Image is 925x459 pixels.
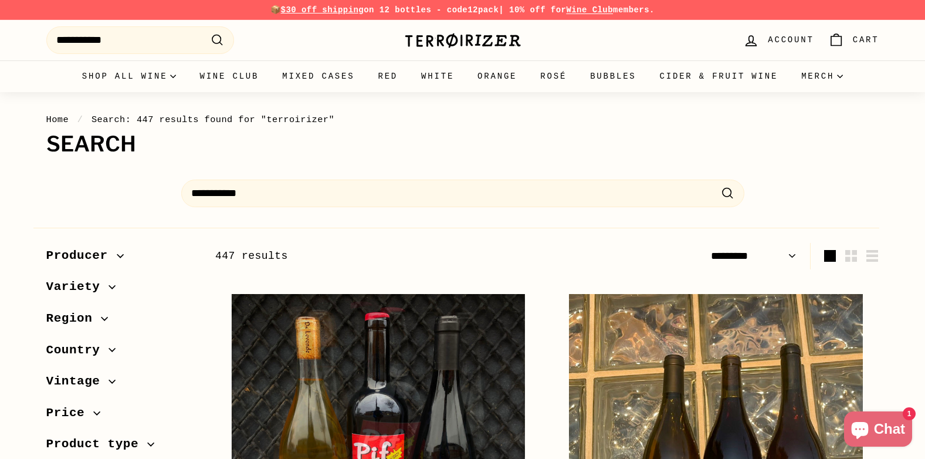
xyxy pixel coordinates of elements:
[46,246,117,266] span: Producer
[46,277,109,297] span: Variety
[23,60,903,92] div: Primary
[46,309,101,329] span: Region
[46,369,196,400] button: Vintage
[46,403,94,423] span: Price
[46,4,879,16] p: 📦 on 12 bottles - code | 10% off for members.
[46,113,879,127] nav: breadcrumbs
[841,411,916,450] inbox-online-store-chat: Shopify online store chat
[821,23,886,58] a: Cart
[736,23,821,58] a: Account
[46,306,196,338] button: Region
[578,60,648,92] a: Bubbles
[648,60,790,92] a: Cider & Fruit Wine
[790,60,855,92] summary: Merch
[566,5,613,15] a: Wine Club
[409,60,466,92] a: White
[74,114,86,125] span: /
[768,33,814,46] span: Account
[466,60,528,92] a: Orange
[46,114,69,125] a: Home
[281,5,364,15] span: $30 off shipping
[46,274,196,306] button: Variety
[46,243,196,275] button: Producer
[46,372,109,392] span: Vintage
[92,114,334,125] span: Search: 447 results found for "terroirizer"
[70,60,188,92] summary: Shop all wine
[46,340,109,360] span: Country
[46,400,196,432] button: Price
[46,338,196,369] button: Country
[270,60,366,92] a: Mixed Cases
[467,5,499,15] strong: 12pack
[366,60,409,92] a: Red
[528,60,578,92] a: Rosé
[46,133,879,156] h1: Search
[853,33,879,46] span: Cart
[215,248,547,265] div: 447 results
[188,60,270,92] a: Wine Club
[46,434,148,454] span: Product type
